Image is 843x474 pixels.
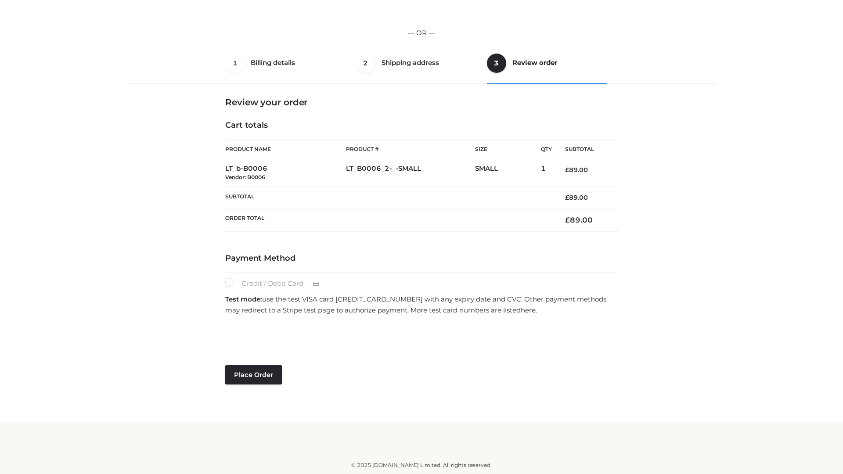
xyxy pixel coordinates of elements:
p: — OR — [130,27,713,39]
td: LT_B0006_2-_-SMALL [346,159,475,187]
th: Order Total [225,208,552,232]
strong: Test mode: [225,295,262,303]
th: Product # [346,139,475,159]
img: Credit / Debit Card [308,279,324,289]
th: Product Name [225,139,346,159]
span: £ [565,215,570,224]
th: Qty [541,139,552,159]
a: here [521,306,536,314]
th: Size [475,140,537,159]
span: £ [565,166,569,174]
iframe: Secure payment input frame [223,319,616,351]
th: Subtotal [225,187,552,208]
p: use the test VISA card [CREDIT_CARD_NUMBER] with any expiry date and CVC. Other payment methods m... [225,294,618,316]
h4: Cart totals [225,121,618,130]
bdi: 89.00 [565,215,593,224]
h4: Payment Method [225,254,618,263]
small: Vendor: B0006 [225,174,265,180]
bdi: 89.00 [565,194,588,201]
button: Place order [225,365,282,384]
td: SMALL [475,159,541,187]
label: Credit / Debit Card [225,278,328,289]
span: £ [565,194,569,201]
bdi: 89.00 [565,166,588,174]
h3: Review your order [225,97,618,108]
th: Subtotal [552,140,618,159]
div: © 2025 [DOMAIN_NAME] Limited. All rights reserved. [130,461,713,470]
td: 1 [541,159,552,187]
td: LT_b-B0006 [225,159,346,187]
